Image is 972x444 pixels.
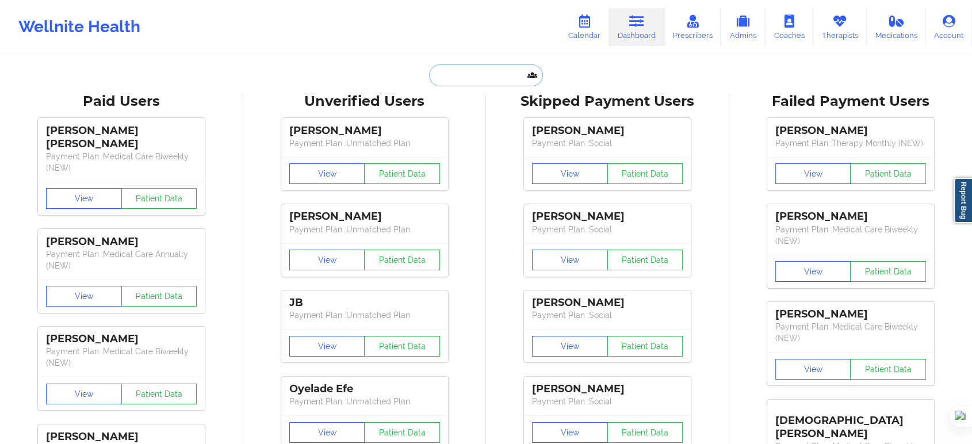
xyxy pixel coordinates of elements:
button: Patient Data [364,336,440,357]
p: Payment Plan : Unmatched Plan [289,396,440,407]
div: [PERSON_NAME] [532,124,683,137]
button: View [46,286,122,307]
button: Patient Data [850,359,926,380]
div: [PERSON_NAME] [289,210,440,223]
div: [PERSON_NAME] [775,124,926,137]
a: Account [925,8,972,46]
div: JB [289,296,440,309]
p: Payment Plan : Social [532,309,683,321]
p: Payment Plan : Unmatched Plan [289,309,440,321]
p: Payment Plan : Unmatched Plan [289,137,440,149]
button: View [775,359,851,380]
button: View [532,336,608,357]
p: Payment Plan : Medical Care Biweekly (NEW) [775,321,926,344]
a: Medications [867,8,926,46]
div: Failed Payment Users [737,93,965,110]
button: View [532,422,608,443]
p: Payment Plan : Medical Care Annually (NEW) [46,248,197,271]
a: Admins [721,8,766,46]
button: Patient Data [364,422,440,443]
button: View [775,261,851,282]
a: Calendar [560,8,609,46]
div: [PERSON_NAME] [775,308,926,321]
p: Payment Plan : Medical Care Biweekly (NEW) [46,346,197,369]
div: [PERSON_NAME] [289,124,440,137]
button: View [289,163,365,184]
p: Payment Plan : Unmatched Plan [289,224,440,235]
a: Dashboard [609,8,664,46]
div: Skipped Payment Users [494,93,721,110]
button: Patient Data [850,261,926,282]
p: Payment Plan : Social [532,137,683,149]
a: Report Bug [954,178,972,223]
a: Prescribers [664,8,721,46]
a: Coaches [766,8,813,46]
button: View [775,163,851,184]
div: [PERSON_NAME] [532,382,683,396]
p: Payment Plan : Medical Care Biweekly (NEW) [775,224,926,247]
p: Payment Plan : Social [532,224,683,235]
div: [PERSON_NAME] [PERSON_NAME] [46,124,197,151]
button: View [46,384,122,404]
div: Paid Users [8,93,235,110]
button: View [46,188,122,209]
p: Payment Plan : Therapy Monthly (NEW) [775,137,926,149]
p: Payment Plan : Social [532,396,683,407]
button: Patient Data [364,163,440,184]
button: Patient Data [121,384,197,404]
div: [PERSON_NAME] [46,332,197,346]
button: Patient Data [850,163,926,184]
p: Payment Plan : Medical Care Biweekly (NEW) [46,151,197,174]
button: Patient Data [364,250,440,270]
button: Patient Data [607,250,683,270]
div: [PERSON_NAME] [532,296,683,309]
button: View [289,336,365,357]
div: [PERSON_NAME] [46,235,197,248]
button: Patient Data [607,163,683,184]
div: Unverified Users [251,93,479,110]
button: Patient Data [607,422,683,443]
button: Patient Data [121,188,197,209]
button: Patient Data [607,336,683,357]
div: [PERSON_NAME] [46,430,197,443]
button: View [532,163,608,184]
div: [PERSON_NAME] [775,210,926,223]
button: Patient Data [121,286,197,307]
div: [PERSON_NAME] [532,210,683,223]
button: View [289,422,365,443]
div: [DEMOGRAPHIC_DATA][PERSON_NAME] [775,405,926,441]
button: View [532,250,608,270]
a: Therapists [813,8,867,46]
button: View [289,250,365,270]
div: Oyelade Efe [289,382,440,396]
